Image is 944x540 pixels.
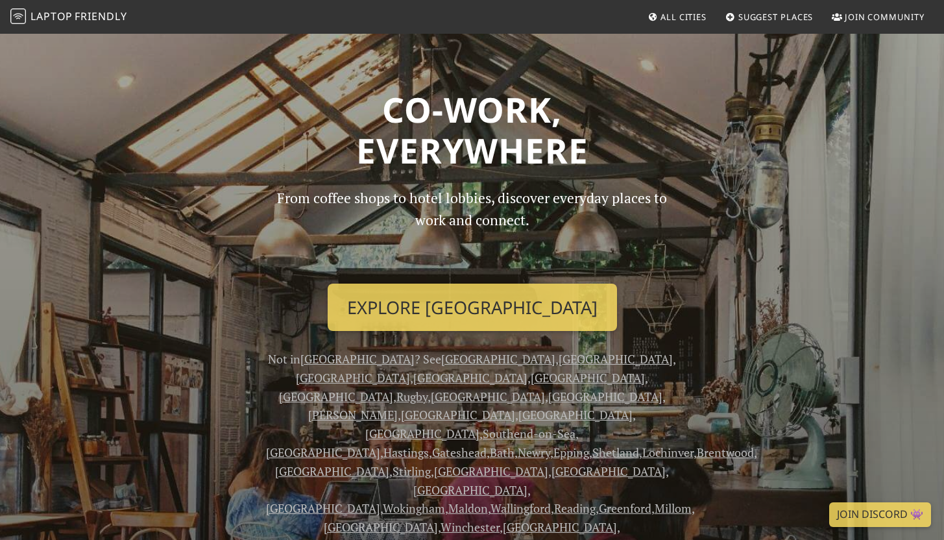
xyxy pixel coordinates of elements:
a: Gateshead [432,445,487,460]
a: Shetland [592,445,639,460]
a: Greenford [599,500,651,516]
a: Wallingford [490,500,551,516]
a: [GEOGRAPHIC_DATA] [300,351,415,367]
a: All Cities [642,5,712,29]
a: [GEOGRAPHIC_DATA] [266,500,380,516]
a: Suggest Places [720,5,819,29]
p: From coffee shops to hotel lobbies, discover everyday places to work and connect. [266,187,679,273]
a: Brentwood [697,445,754,460]
a: [GEOGRAPHIC_DATA] [551,463,666,479]
a: Southend-on-Sea [483,426,575,441]
a: Hastings [383,445,429,460]
a: Lochinver [642,445,694,460]
a: [GEOGRAPHIC_DATA] [531,370,645,386]
a: [GEOGRAPHIC_DATA] [434,463,548,479]
a: [GEOGRAPHIC_DATA] [296,370,410,386]
span: Join Community [845,11,925,23]
a: [GEOGRAPHIC_DATA] [559,351,673,367]
a: [GEOGRAPHIC_DATA] [518,407,633,423]
a: Millom [655,500,692,516]
a: Winchester [441,519,500,535]
a: [GEOGRAPHIC_DATA] [548,389,662,404]
span: Friendly [75,9,127,23]
a: Bath [490,445,514,460]
span: All Cities [660,11,707,23]
a: [GEOGRAPHIC_DATA] [279,389,393,404]
a: [GEOGRAPHIC_DATA] [275,463,389,479]
h1: Co-work, Everywhere [52,89,893,171]
a: Wokingham [383,500,445,516]
a: Newry [518,445,550,460]
a: [GEOGRAPHIC_DATA] [503,519,617,535]
a: [GEOGRAPHIC_DATA] [401,407,515,423]
a: LaptopFriendly LaptopFriendly [10,6,127,29]
span: Suggest Places [738,11,814,23]
a: Join Discord 👾 [829,502,931,527]
a: Rugby [396,389,428,404]
a: Explore [GEOGRAPHIC_DATA] [328,284,617,332]
a: Join Community [827,5,930,29]
a: [PERSON_NAME] [308,407,398,423]
a: [GEOGRAPHIC_DATA] [431,389,545,404]
a: Stirling [393,463,431,479]
a: [GEOGRAPHIC_DATA] [324,519,438,535]
a: Epping [553,445,589,460]
img: LaptopFriendly [10,8,26,24]
a: Reading [554,500,596,516]
a: Maldon [448,500,488,516]
span: Laptop [30,9,73,23]
a: [GEOGRAPHIC_DATA] [413,482,527,498]
a: [GEOGRAPHIC_DATA] [441,351,555,367]
a: [GEOGRAPHIC_DATA] [365,426,479,441]
a: [GEOGRAPHIC_DATA] [413,370,527,386]
a: [GEOGRAPHIC_DATA] [266,445,380,460]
